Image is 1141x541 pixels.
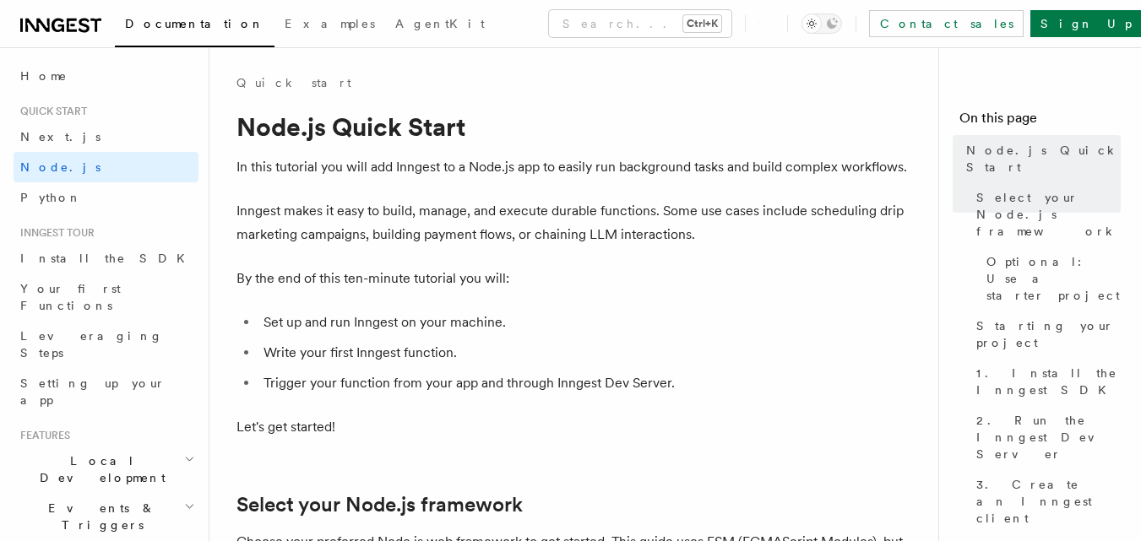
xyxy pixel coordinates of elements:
[20,252,195,265] span: Install the SDK
[976,412,1121,463] span: 2. Run the Inngest Dev Server
[258,371,912,395] li: Trigger your function from your app and through Inngest Dev Server.
[683,15,721,32] kbd: Ctrl+K
[125,17,264,30] span: Documentation
[236,415,912,439] p: Let's get started!
[385,5,495,46] a: AgentKit
[14,182,198,213] a: Python
[14,122,198,152] a: Next.js
[258,341,912,365] li: Write your first Inngest function.
[966,142,1121,176] span: Node.js Quick Start
[14,61,198,91] a: Home
[14,446,198,493] button: Local Development
[970,405,1121,469] a: 2. Run the Inngest Dev Server
[14,493,198,540] button: Events & Triggers
[14,152,198,182] a: Node.js
[14,226,95,240] span: Inngest tour
[801,14,842,34] button: Toggle dark mode
[236,74,351,91] a: Quick start
[970,469,1121,533] a: 3. Create an Inngest client
[970,311,1121,358] a: Starting your project
[236,267,912,290] p: By the end of this ten-minute tutorial you will:
[549,10,731,37] button: Search...Ctrl+K
[20,191,82,204] span: Python
[14,452,184,486] span: Local Development
[20,130,101,143] span: Next.js
[20,376,166,407] span: Setting up your app
[20,282,121,312] span: Your first Functions
[236,111,912,142] h1: Node.js Quick Start
[14,429,70,442] span: Features
[236,493,523,517] a: Select your Node.js framework
[20,160,101,174] span: Node.js
[14,368,198,415] a: Setting up your app
[14,500,184,533] span: Events & Triggers
[869,10,1024,37] a: Contact sales
[236,199,912,246] p: Inngest makes it easy to build, manage, and execute durable functions. Some use cases include sch...
[980,246,1121,311] a: Optional: Use a starter project
[20,329,163,360] span: Leveraging Steps
[986,253,1121,304] span: Optional: Use a starter project
[976,365,1121,398] span: 1. Install the Inngest SDK
[14,321,198,368] a: Leveraging Steps
[395,17,485,30] span: AgentKit
[14,105,87,118] span: Quick start
[976,476,1121,527] span: 3. Create an Inngest client
[285,17,375,30] span: Examples
[976,317,1121,351] span: Starting your project
[115,5,274,47] a: Documentation
[236,155,912,179] p: In this tutorial you will add Inngest to a Node.js app to easily run background tasks and build c...
[959,135,1121,182] a: Node.js Quick Start
[14,273,198,321] a: Your first Functions
[274,5,385,46] a: Examples
[258,311,912,334] li: Set up and run Inngest on your machine.
[20,68,68,84] span: Home
[959,108,1121,135] h4: On this page
[976,189,1121,240] span: Select your Node.js framework
[970,182,1121,246] a: Select your Node.js framework
[14,243,198,273] a: Install the SDK
[970,358,1121,405] a: 1. Install the Inngest SDK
